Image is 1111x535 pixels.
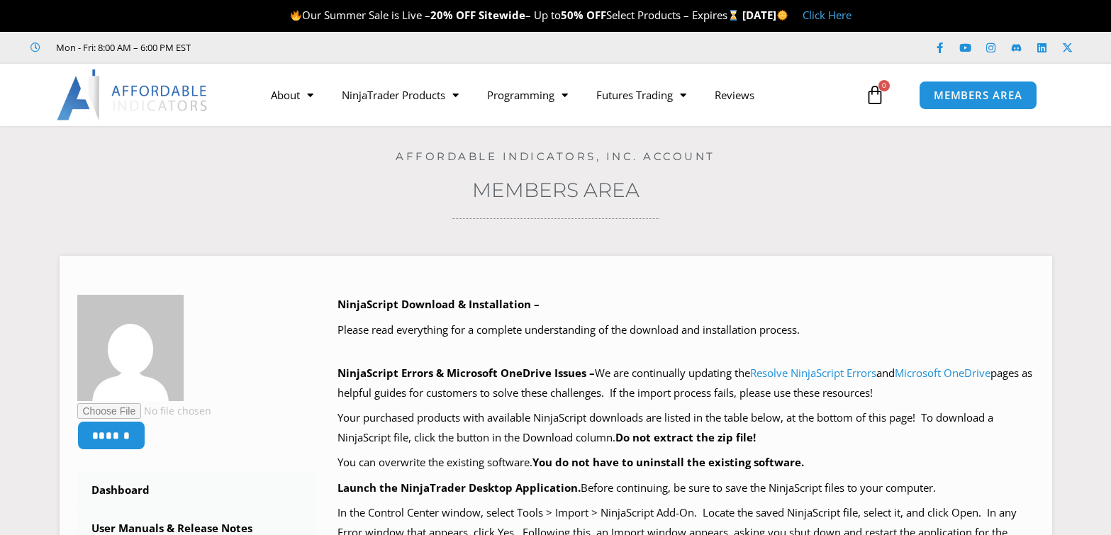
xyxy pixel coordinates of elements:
a: Programming [473,79,582,111]
b: Launch the NinjaTrader Desktop Application. [337,480,581,495]
b: NinjaScript Errors & Microsoft OneDrive Issues – [337,366,595,380]
a: Affordable Indicators, Inc. Account [396,150,715,163]
b: Do not extract the zip file! [615,430,756,444]
img: ⌛ [728,10,739,21]
p: Your purchased products with available NinjaScript downloads are listed in the table below, at th... [337,408,1034,448]
iframe: Customer reviews powered by Trustpilot [211,40,423,55]
p: Before continuing, be sure to save the NinjaScript files to your computer. [337,478,1034,498]
a: 0 [844,74,906,116]
p: You can overwrite the existing software. [337,453,1034,473]
p: Please read everything for a complete understanding of the download and installation process. [337,320,1034,340]
a: Resolve NinjaScript Errors [750,366,876,380]
nav: Menu [257,79,861,111]
span: Mon - Fri: 8:00 AM – 6:00 PM EST [52,39,191,56]
span: MEMBERS AREA [934,90,1022,101]
img: 🌞 [777,10,788,21]
img: 🔥 [291,10,301,21]
a: Reviews [700,79,769,111]
strong: [DATE] [742,8,788,22]
img: LogoAI | Affordable Indicators – NinjaTrader [57,69,209,120]
strong: 20% OFF [430,8,476,22]
a: Members Area [472,178,640,202]
strong: Sitewide [479,8,525,22]
strong: 50% OFF [561,8,606,22]
span: 0 [878,80,890,91]
a: NinjaTrader Products [328,79,473,111]
a: Futures Trading [582,79,700,111]
a: Click Here [803,8,852,22]
a: About [257,79,328,111]
b: NinjaScript Download & Installation – [337,297,540,311]
a: Microsoft OneDrive [895,366,990,380]
b: You do not have to uninstall the existing software. [532,455,804,469]
a: Dashboard [77,472,317,509]
a: MEMBERS AREA [919,81,1037,110]
p: We are continually updating the and pages as helpful guides for customers to solve these challeng... [337,364,1034,403]
img: 3a1da3bf6e329b01e731af51464b74a47896535fe96a182d4045e479874b2ab3 [77,295,184,401]
span: Our Summer Sale is Live – – Up to Select Products – Expires [290,8,742,22]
